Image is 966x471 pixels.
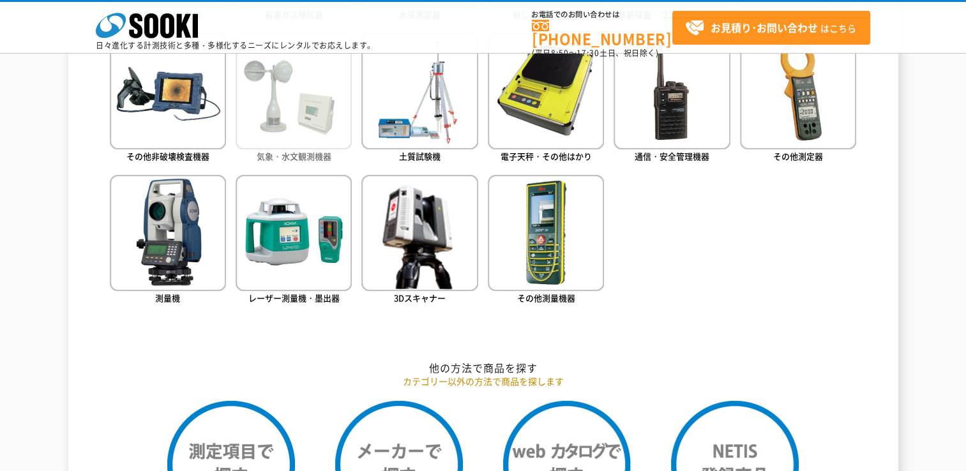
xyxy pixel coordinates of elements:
span: 3Dスキャナー [394,292,446,304]
img: 測量機 [110,175,226,291]
img: 3Dスキャナー [361,175,478,291]
a: 通信・安全管理機器 [614,33,730,165]
p: カテゴリー以外の方法で商品を探します [110,375,857,388]
p: 日々進化する計測技術と多種・多様化するニーズにレンタルでお応えします。 [96,41,375,49]
a: お見積り･お問い合わせはこちら [672,11,870,45]
span: 気象・水文観測機器 [257,150,331,162]
a: 気象・水文観測機器 [236,33,352,165]
a: レーザー測量機・墨出器 [236,175,352,307]
span: 土質試験機 [399,150,441,162]
a: その他非破壊検査機器 [110,33,226,165]
span: 17:30 [577,47,600,59]
img: その他測量機器 [488,175,604,291]
a: その他測量機器 [488,175,604,307]
img: 土質試験機 [361,33,478,149]
span: はこちら [685,19,856,38]
a: 3Dスキャナー [361,175,478,307]
img: その他測定器 [740,33,856,149]
img: 通信・安全管理機器 [614,33,730,149]
span: 通信・安全管理機器 [635,150,709,162]
a: 電子天秤・その他はかり [488,33,604,165]
img: その他非破壊検査機器 [110,33,226,149]
span: 電子天秤・その他はかり [501,150,592,162]
a: その他測定器 [740,33,856,165]
img: レーザー測量機・墨出器 [236,175,352,291]
a: 土質試験機 [361,33,478,165]
strong: お見積り･お問い合わせ [711,20,818,35]
a: [PHONE_NUMBER] [532,20,672,46]
span: (平日 ～ 土日、祝日除く) [532,47,658,59]
span: お電話でのお問い合わせは [532,11,672,19]
img: 電子天秤・その他はかり [488,33,604,149]
span: その他非破壊検査機器 [126,150,209,162]
h2: 他の方法で商品を探す [110,361,857,375]
span: レーザー測量機・墨出器 [248,292,340,304]
a: 測量機 [110,175,226,307]
span: その他測定器 [773,150,823,162]
img: 気象・水文観測機器 [236,33,352,149]
span: 測量機 [155,292,180,304]
span: 8:50 [551,47,569,59]
span: その他測量機器 [517,292,575,304]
